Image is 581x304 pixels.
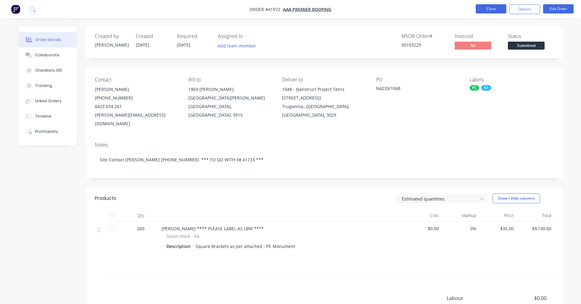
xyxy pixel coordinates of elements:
[406,225,439,232] span: $0.00
[509,4,540,14] button: Options
[35,37,61,43] div: Order details
[447,295,501,302] span: Labour
[283,6,331,12] a: AAA Premier Roofing
[95,102,179,111] div: 0423 074 261
[35,114,51,119] div: Timeline
[136,33,169,39] div: Created
[95,142,554,148] div: Notes
[18,63,76,78] button: Checklists 0/0
[218,33,279,39] div: Assigned to
[137,225,144,232] span: 260
[18,109,76,124] button: Timeline
[508,33,554,39] div: Status
[95,33,128,39] div: Created by
[218,42,259,50] button: Add team member
[35,83,52,88] div: Tracking
[214,42,259,50] button: Add team member
[401,42,447,48] div: 00103229
[177,42,190,48] span: [DATE]
[376,77,460,83] div: PO
[282,102,366,119] div: Truganina,, [GEOGRAPHIC_DATA], [GEOGRAPHIC_DATA], 3029
[188,77,272,83] div: Bill to
[95,150,554,169] div: Site Contact [PERSON_NAME] [PHONE_NUMBER] *** TO GO WITH F# 41733 ***
[401,33,447,39] div: MYOB Order #
[18,124,76,139] button: Profitability
[95,42,128,48] div: [PERSON_NAME]
[188,85,272,94] div: 1869 [PERSON_NAME]
[493,193,540,203] button: Show / Hide columns
[543,4,574,13] button: Edit Order
[95,94,179,102] div: [PHONE_NUMBER]
[481,85,491,91] div: RA
[188,85,272,119] div: 1869 [PERSON_NAME][GEOGRAPHIC_DATA][PERSON_NAME][GEOGRAPHIC_DATA], [GEOGRAPHIC_DATA], 3915
[35,68,62,73] div: Checklists 0/0
[282,85,366,102] div: 1048 - Qanstruct Project Tetris [STREET_ADDRESS]
[95,111,179,128] div: [PERSON_NAME][EMAIL_ADDRESS][DOMAIN_NAME]
[35,98,61,104] div: Linked Orders
[282,77,366,83] div: Deliver to
[122,209,159,222] div: Qty
[455,33,501,39] div: Invoiced
[11,5,20,14] img: Factory
[18,47,76,63] button: Collaborate
[470,77,553,83] div: Labels
[441,209,479,222] div: Markup
[193,242,298,251] div: Square Brackets as per attached - PC Monument
[479,209,516,222] div: Price
[476,4,506,13] button: Close
[166,242,193,251] div: Description
[18,32,76,47] button: Order details
[95,85,179,128] div: [PERSON_NAME][PHONE_NUMBER]0423 074 261[PERSON_NAME][EMAIL_ADDRESS][DOMAIN_NAME]
[501,295,546,302] span: $0.00
[162,226,264,231] span: [PERSON_NAME] **** PLEASE LABEL AS LBW ****
[136,42,149,48] span: [DATE]
[508,42,545,49] span: Submitted
[18,78,76,93] button: Tracking
[455,42,491,49] span: No
[376,85,453,94] div: N4233/1048
[35,52,59,58] div: Collaborate
[18,93,76,109] button: Linked Orders
[166,233,199,239] span: Detail Work - RA
[188,94,272,119] div: [GEOGRAPHIC_DATA][PERSON_NAME][GEOGRAPHIC_DATA], [GEOGRAPHIC_DATA], 3915
[470,85,479,91] div: PC
[481,225,514,232] span: $35.00
[404,209,441,222] div: Cost
[177,33,210,39] div: Required
[250,6,283,12] span: Order #41972 -
[282,85,366,119] div: 1048 - Qanstruct Project Tetris [STREET_ADDRESS]Truganina,, [GEOGRAPHIC_DATA], [GEOGRAPHIC_DATA],...
[444,225,476,232] span: 0%
[35,129,58,134] div: Profitability
[95,77,179,83] div: Contact
[95,195,116,202] div: Products
[508,42,545,51] button: Submitted
[519,225,551,232] span: $9,100.00
[516,209,554,222] div: Total
[95,85,179,94] div: [PERSON_NAME]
